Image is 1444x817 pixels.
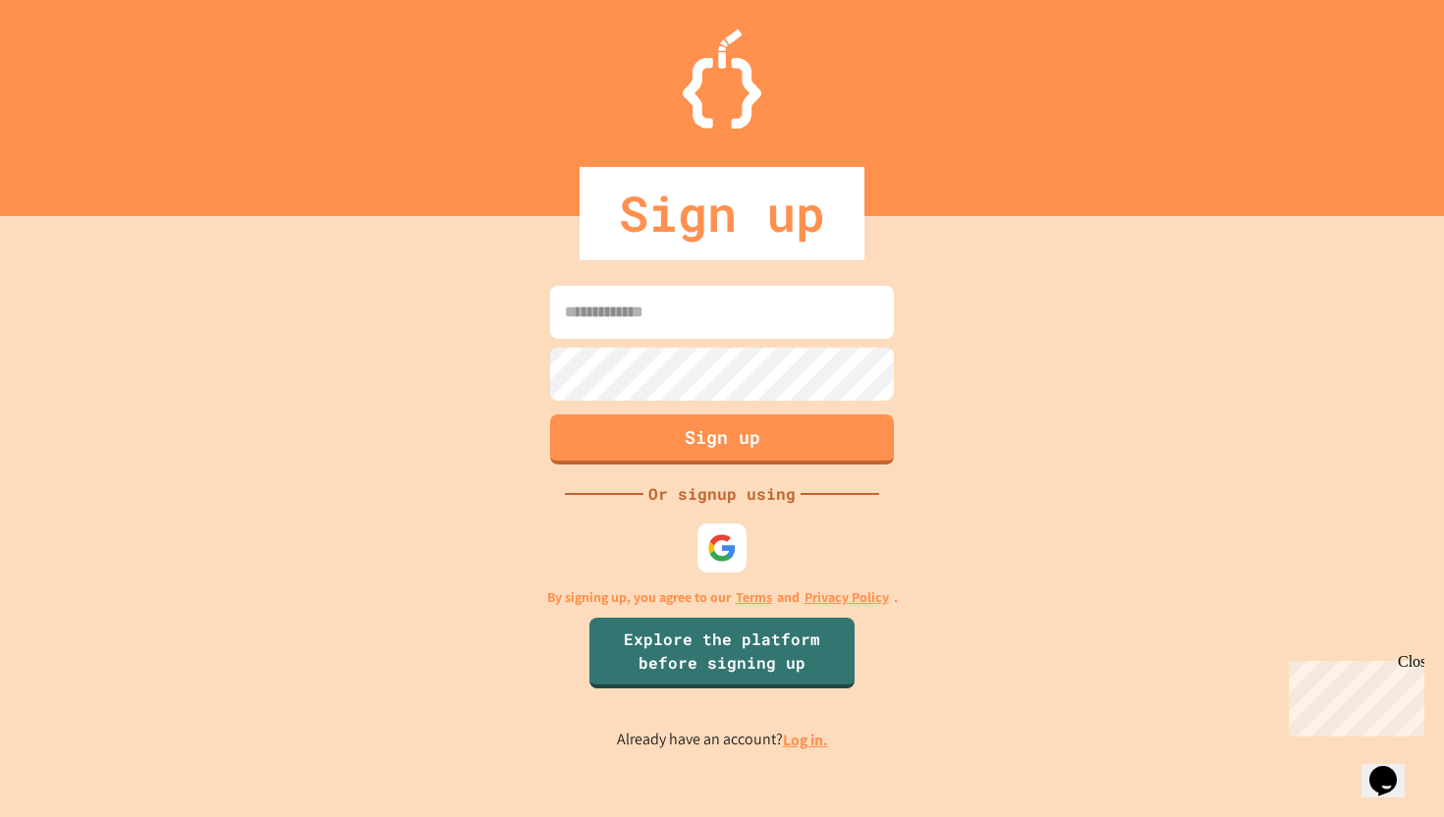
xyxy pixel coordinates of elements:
a: Explore the platform before signing up [589,618,855,688]
iframe: chat widget [1361,738,1424,797]
a: Log in. [783,730,828,750]
div: Or signup using [643,482,801,506]
p: Already have an account? [617,728,828,752]
div: Chat with us now!Close [8,8,136,125]
a: Terms [736,587,772,608]
img: google-icon.svg [707,533,737,563]
img: Logo.svg [683,29,761,129]
iframe: chat widget [1281,653,1424,736]
button: Sign up [550,414,894,464]
p: By signing up, you agree to our and . [547,587,898,608]
div: Sign up [580,167,864,260]
a: Privacy Policy [805,587,889,608]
